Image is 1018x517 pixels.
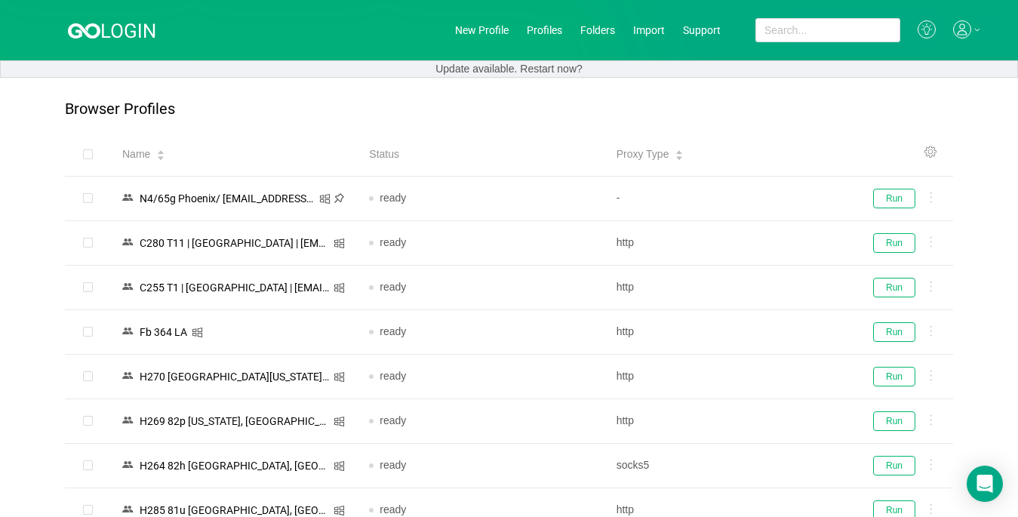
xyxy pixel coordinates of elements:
[380,414,406,426] span: ready
[873,278,915,297] button: Run
[380,503,406,515] span: ready
[604,355,851,399] td: http
[334,371,345,383] i: icon: windows
[380,281,406,293] span: ready
[675,149,684,153] i: icon: caret-up
[380,370,406,382] span: ready
[604,310,851,355] td: http
[633,24,665,36] a: Import
[135,456,334,475] div: Н264 82h [GEOGRAPHIC_DATA], [GEOGRAPHIC_DATA]/ [EMAIL_ADDRESS][DOMAIN_NAME]
[604,266,851,310] td: http
[380,459,406,471] span: ready
[580,24,615,36] a: Folders
[135,233,334,253] div: C280 T11 | [GEOGRAPHIC_DATA] | [EMAIL_ADDRESS][DOMAIN_NAME]
[380,192,406,204] span: ready
[604,177,851,221] td: -
[334,416,345,427] i: icon: windows
[873,411,915,431] button: Run
[334,192,345,204] i: icon: pushpin
[604,399,851,444] td: http
[380,236,406,248] span: ready
[122,146,150,162] span: Name
[617,146,669,162] span: Proxy Type
[380,325,406,337] span: ready
[873,456,915,475] button: Run
[967,466,1003,502] div: Open Intercom Messenger
[873,189,915,208] button: Run
[527,24,562,36] a: Profiles
[455,24,509,36] a: New Profile
[604,444,851,488] td: socks5
[334,460,345,472] i: icon: windows
[873,322,915,342] button: Run
[873,367,915,386] button: Run
[755,18,900,42] input: Search...
[873,233,915,253] button: Run
[319,193,331,205] i: icon: windows
[604,221,851,266] td: http
[156,148,165,158] div: Sort
[192,327,203,338] i: icon: windows
[334,238,345,249] i: icon: windows
[135,278,334,297] div: C255 T1 | [GEOGRAPHIC_DATA] | [EMAIL_ADDRESS][DOMAIN_NAME]
[157,154,165,158] i: icon: caret-down
[683,24,721,36] a: Support
[135,367,334,386] div: Н270 [GEOGRAPHIC_DATA][US_STATE]/ [EMAIL_ADDRESS][DOMAIN_NAME]
[65,100,175,118] p: Browser Profiles
[135,322,192,342] div: Fb 364 LA
[675,148,684,158] div: Sort
[675,154,684,158] i: icon: caret-down
[157,149,165,153] i: icon: caret-up
[334,282,345,294] i: icon: windows
[135,411,334,431] div: Н269 82p [US_STATE], [GEOGRAPHIC_DATA]/ [EMAIL_ADDRESS][DOMAIN_NAME]
[369,146,399,162] span: Status
[135,189,319,208] div: N4/65g Phoenix/ [EMAIL_ADDRESS][DOMAIN_NAME]
[334,505,345,516] i: icon: windows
